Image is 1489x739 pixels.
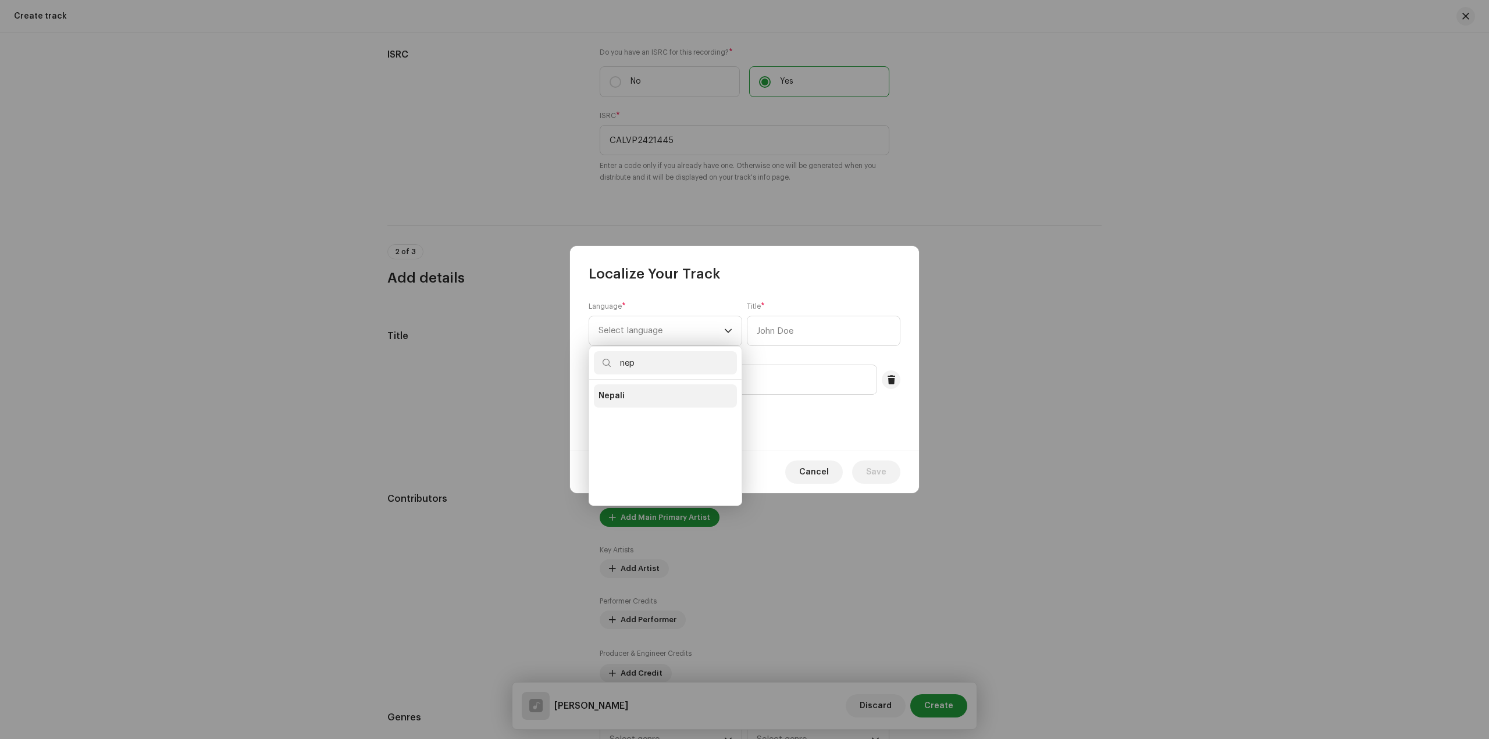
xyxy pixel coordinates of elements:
span: Cancel [799,460,829,484]
span: Localize Your Track [589,265,720,283]
span: Save [866,460,886,484]
label: Language [589,302,626,311]
button: Save [852,460,900,484]
span: Nepali [599,390,625,402]
button: Cancel [785,460,843,484]
ul: Option List [589,380,742,505]
input: John Doe [747,316,900,346]
li: Nepali [594,384,737,408]
div: dropdown trigger [724,316,732,345]
span: Select language [599,316,724,345]
label: Title [747,302,765,311]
